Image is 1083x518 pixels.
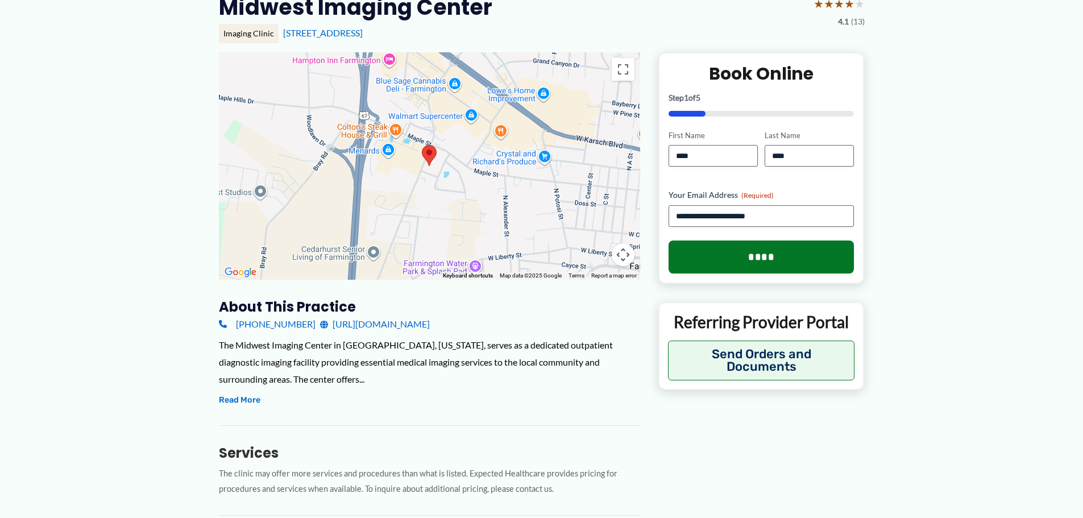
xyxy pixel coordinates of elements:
h3: About this practice [219,298,640,316]
span: Map data ©2025 Google [500,272,562,279]
button: Send Orders and Documents [668,341,855,380]
p: The clinic may offer more services and procedures than what is listed. Expected Healthcare provid... [219,466,640,497]
label: First Name [669,130,758,141]
a: [STREET_ADDRESS] [283,27,363,38]
img: Google [222,265,259,280]
button: Read More [219,393,260,407]
span: 5 [696,93,700,102]
span: 1 [684,93,688,102]
button: Toggle fullscreen view [612,58,634,81]
span: (13) [851,14,865,29]
a: Terms (opens in new tab) [569,272,584,279]
span: (Required) [741,191,774,200]
h3: Services [219,444,640,462]
a: Open this area in Google Maps (opens a new window) [222,265,259,280]
p: Referring Provider Portal [668,312,855,332]
a: [PHONE_NUMBER] [219,316,316,333]
a: Report a map error [591,272,637,279]
div: Imaging Clinic [219,24,279,43]
span: 4.1 [838,14,849,29]
a: [URL][DOMAIN_NAME] [320,316,430,333]
div: The Midwest Imaging Center in [GEOGRAPHIC_DATA], [US_STATE], serves as a dedicated outpatient dia... [219,337,640,387]
label: Last Name [765,130,854,141]
button: Map camera controls [612,243,634,266]
label: Your Email Address [669,189,854,201]
h2: Book Online [669,63,854,85]
p: Step of [669,94,854,102]
button: Keyboard shortcuts [443,272,493,280]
